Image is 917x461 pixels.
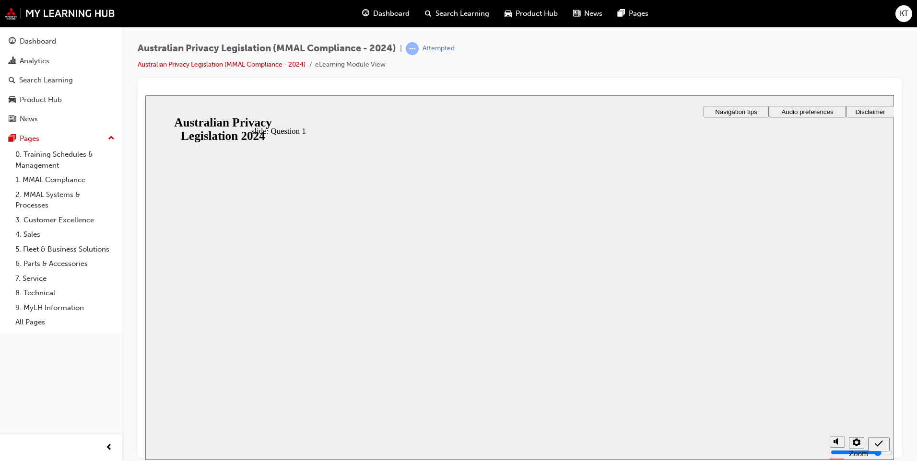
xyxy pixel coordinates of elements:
div: Analytics [20,56,49,67]
span: prev-icon [106,442,113,454]
a: Analytics [4,52,118,70]
input: volume [685,353,747,361]
span: Search Learning [435,8,489,19]
div: Dashboard [20,36,56,47]
span: guage-icon [362,8,369,20]
span: Navigation tips [570,13,611,20]
button: Audio preferences [623,11,701,22]
span: Dashboard [373,8,410,19]
button: Submit (Ctrl+Alt+S) [723,342,744,356]
button: KT [895,5,912,22]
span: pages-icon [9,135,16,143]
button: Settings [704,342,719,354]
span: car-icon [9,96,16,104]
span: Pages [629,8,648,19]
span: chart-icon [9,57,16,66]
a: 2. MMAL Systems & Processes [12,187,118,213]
a: Dashboard [4,33,118,50]
a: 9. MyLH Information [12,300,118,315]
button: Disclaimer [701,11,749,22]
span: search-icon [9,76,15,85]
div: Product Hub [20,94,62,105]
span: Australian Privacy Legislation (MMAL Compliance - 2024) [138,43,396,54]
span: learningRecordVerb_ATTEMPT-icon [406,42,419,55]
span: KT [900,8,908,19]
a: guage-iconDashboard [354,4,417,23]
a: 6. Parts & Accessories [12,256,118,271]
a: News [4,110,118,128]
a: 3. Customer Excellence [12,213,118,228]
button: Pages [4,130,118,148]
span: car-icon [505,8,512,20]
a: All Pages [12,315,118,330]
div: Pages [20,133,39,144]
span: news-icon [573,8,580,20]
button: Navigation tips [558,11,623,22]
button: Mute (Ctrl+Alt+M) [684,341,700,352]
nav: slide navigation [723,333,744,364]
span: search-icon [425,8,432,20]
div: misc controls [680,333,718,364]
a: news-iconNews [565,4,610,23]
a: pages-iconPages [610,4,656,23]
a: 8. Technical [12,286,118,300]
a: 7. Service [12,271,118,286]
span: | [400,43,402,54]
div: Search Learning [19,75,73,86]
img: mmal [5,7,115,20]
li: eLearning Module View [315,59,386,70]
span: Product Hub [516,8,558,19]
a: Product Hub [4,91,118,109]
span: pages-icon [618,8,625,20]
span: Audio preferences [636,13,688,20]
span: News [584,8,602,19]
a: Australian Privacy Legislation (MMAL Compliance - 2024) [138,60,306,69]
span: news-icon [9,115,16,124]
span: up-icon [108,132,115,145]
a: 1. MMAL Compliance [12,173,118,187]
button: DashboardAnalyticsSearch LearningProduct HubNews [4,31,118,130]
div: News [20,114,38,125]
a: Search Learning [4,71,118,89]
a: 4. Sales [12,227,118,242]
span: Disclaimer [710,13,740,20]
a: car-iconProduct Hub [497,4,565,23]
a: 5. Fleet & Business Solutions [12,242,118,257]
label: Zoom to fit [704,354,723,382]
span: guage-icon [9,37,16,46]
div: Attempted [423,44,455,53]
a: 0. Training Schedules & Management [12,147,118,173]
a: search-iconSearch Learning [417,4,497,23]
